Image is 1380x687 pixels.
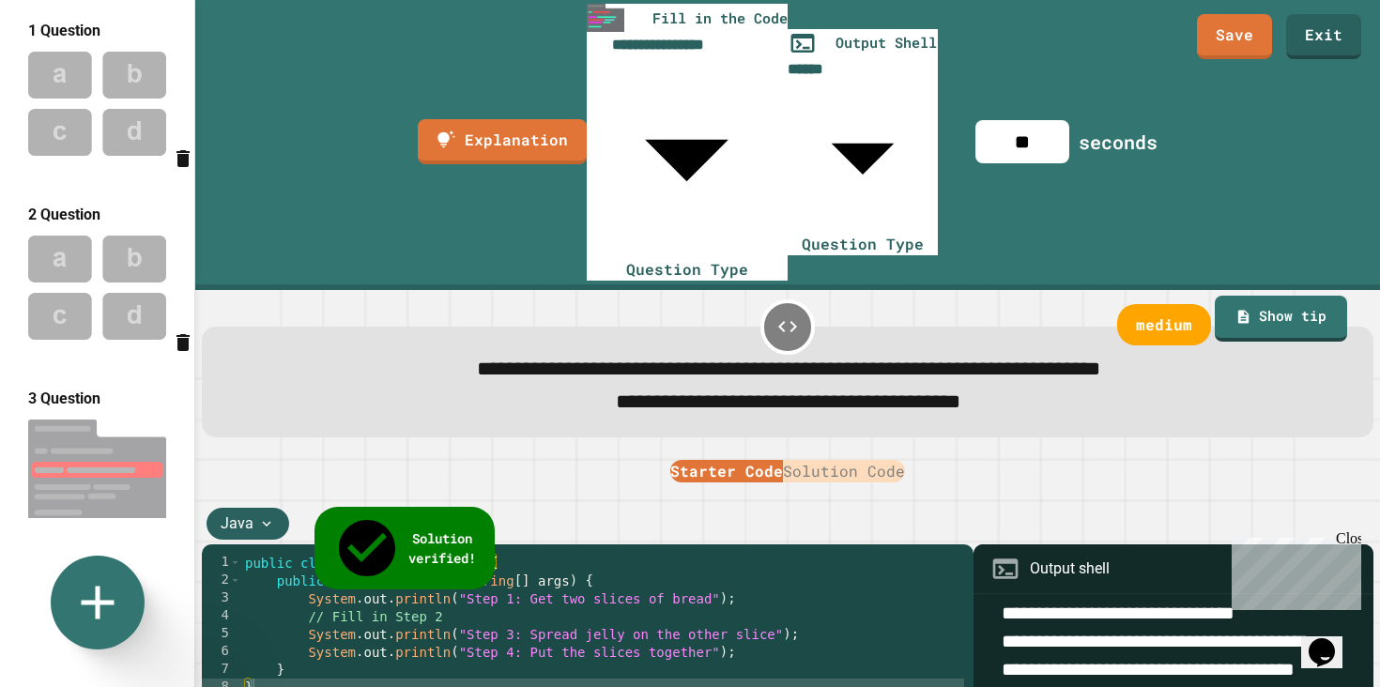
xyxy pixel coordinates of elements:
span: Toggle code folding, rows 1 through 8 [230,554,240,572]
img: ide-thumbnail.png [587,4,623,32]
div: 7 [202,661,241,679]
span: Output Shell [836,32,937,53]
button: Delete question [172,140,194,176]
a: Show tip [1215,296,1347,343]
div: seconds [1079,128,1158,156]
div: Chat with us now!Close [8,8,130,119]
a: Save [1197,14,1272,59]
span: 2 Question [28,206,100,223]
div: 2 [202,572,241,589]
div: medium [1117,304,1211,345]
div: 5 [202,625,241,643]
span: Java [221,512,253,535]
div: 6 [202,643,241,661]
div: 4 [202,607,241,625]
button: Delete question [172,509,194,544]
span: 3 Question [28,389,100,407]
button: Starter Code [670,460,783,482]
span: Question Type [626,259,748,279]
button: Delete question [172,324,194,359]
span: Toggle code folding, rows 2 through 7 [230,572,240,589]
button: Solution Code [783,460,905,482]
span: 1 Question [28,22,100,39]
div: Platform [209,458,1366,482]
div: 3 [202,589,241,607]
span: Fill in the Code [652,8,788,29]
iframe: chat widget [1301,612,1361,668]
iframe: chat widget [1224,530,1361,610]
span: Question Type [802,234,924,253]
div: 1 [202,554,241,572]
span: Solution verified! [408,528,476,568]
div: Output shell [1030,557,1110,580]
a: Explanation [418,119,587,164]
a: Exit [1286,14,1361,59]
